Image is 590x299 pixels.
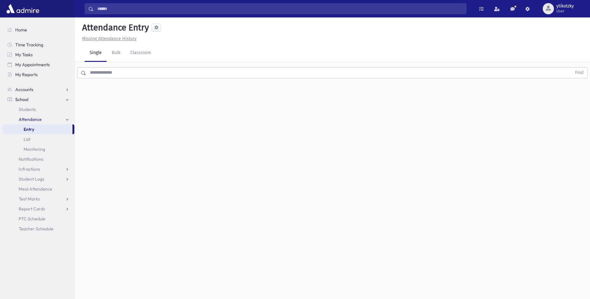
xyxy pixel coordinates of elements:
img: AdmirePro [5,2,41,15]
span: Report Cards [19,206,45,212]
a: My Reports [2,70,74,80]
a: Notifications [2,154,74,164]
span: List [24,136,30,142]
a: Classroom [125,44,156,62]
span: My Reports [15,72,38,77]
button: Find [571,67,587,78]
a: Students [2,104,74,114]
a: School [2,94,74,104]
a: Report Cards [2,204,74,214]
a: Single [85,44,107,62]
a: List [2,134,74,144]
span: Entry [24,126,34,132]
span: Meal Attendance [19,186,52,192]
span: ytikotzky [556,4,574,9]
a: Attendance [2,114,74,124]
span: Monitoring [24,146,45,152]
span: Teacher Schedule [19,226,53,232]
span: School [15,97,28,102]
span: Students [19,107,36,112]
a: Home [2,25,74,35]
u: Missing Attendance History [82,36,137,41]
a: My Appointments [2,60,74,70]
a: Student Logs [2,174,74,184]
a: Infractions [2,164,74,174]
a: Monitoring [2,144,74,154]
span: User [556,9,574,14]
span: Infractions [19,166,40,172]
span: Time Tracking [15,42,43,48]
a: Time Tracking [2,40,74,50]
span: My Tasks [15,52,33,57]
a: PTC Schedule [2,214,74,224]
a: Bulk [107,44,125,62]
a: Meal Attendance [2,184,74,194]
a: Missing Attendance History [80,36,137,41]
a: Teacher Schedule [2,224,74,234]
span: Test Marks [19,196,40,202]
span: Home [15,27,27,33]
span: Attendance [19,117,42,122]
span: PTC Schedule [19,216,45,222]
a: Test Marks [2,194,74,204]
h5: Attendance Entry [80,22,149,33]
span: Student Logs [19,176,44,182]
span: Notifications [19,156,43,162]
span: My Appointments [15,62,50,67]
a: My Tasks [2,50,74,60]
input: Search [94,3,466,14]
span: Accounts [15,87,33,92]
a: Entry [2,124,72,134]
a: Accounts [2,85,74,94]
